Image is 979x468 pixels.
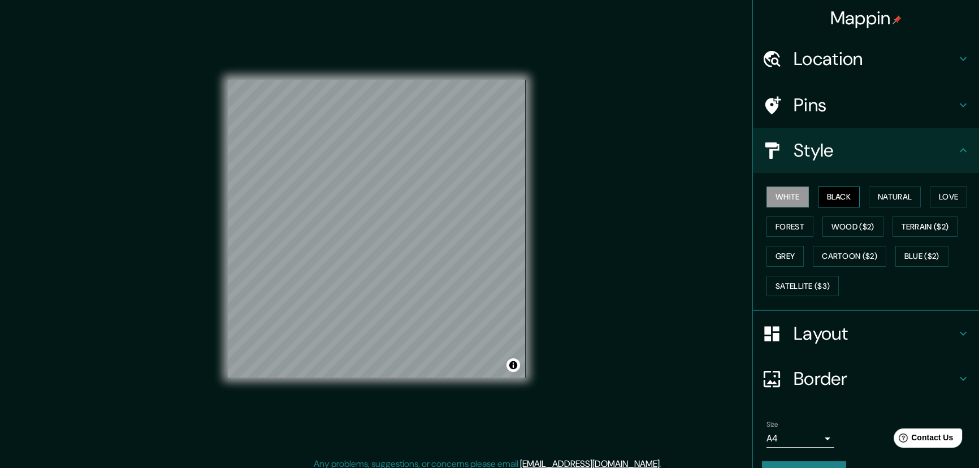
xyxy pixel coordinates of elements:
[794,367,956,390] h4: Border
[753,311,979,356] div: Layout
[766,246,804,267] button: Grey
[893,216,958,237] button: Terrain ($2)
[794,139,956,162] h4: Style
[753,128,979,173] div: Style
[766,420,778,430] label: Size
[895,246,948,267] button: Blue ($2)
[753,83,979,128] div: Pins
[766,187,809,207] button: White
[506,358,520,372] button: Toggle attribution
[893,15,902,24] img: pin-icon.png
[813,246,886,267] button: Cartoon ($2)
[794,47,956,70] h4: Location
[878,424,967,456] iframe: Help widget launcher
[818,187,860,207] button: Black
[869,187,921,207] button: Natural
[794,322,956,345] h4: Layout
[930,187,967,207] button: Love
[830,7,902,29] h4: Mappin
[753,36,979,81] div: Location
[766,216,813,237] button: Forest
[766,430,834,448] div: A4
[753,356,979,401] div: Border
[228,80,526,378] canvas: Map
[794,94,956,116] h4: Pins
[766,276,839,297] button: Satellite ($3)
[822,216,883,237] button: Wood ($2)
